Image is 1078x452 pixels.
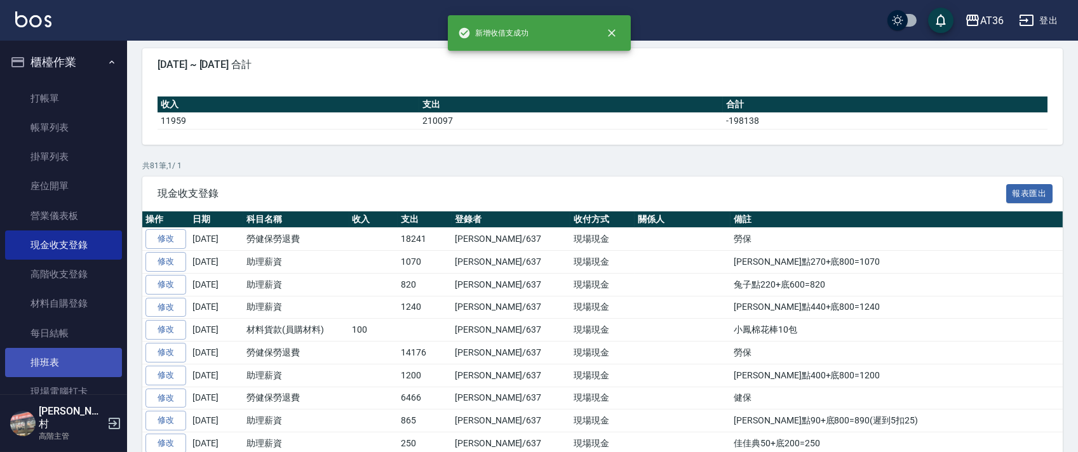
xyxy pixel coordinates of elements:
img: Person [10,411,36,436]
td: [PERSON_NAME]/637 [452,319,570,342]
th: 收入 [349,211,398,228]
th: 收入 [158,96,419,113]
td: 11959 [158,112,419,129]
a: 修改 [145,229,186,249]
td: [PERSON_NAME]/637 [452,409,570,432]
a: 修改 [145,298,186,317]
a: 修改 [145,389,186,408]
p: 高階主管 [39,430,104,442]
td: [DATE] [189,409,243,432]
td: [PERSON_NAME]/637 [452,228,570,251]
td: 210097 [419,112,723,129]
td: 勞健保勞退費 [243,387,349,409]
td: 865 [398,409,452,432]
th: 關係人 [635,211,731,228]
a: 現場電腦打卡 [5,377,122,406]
td: [PERSON_NAME]點90+底800=890(遲到5扣25) [731,409,1063,432]
a: 修改 [145,366,186,385]
td: 1200 [398,364,452,387]
td: 現場現金 [570,296,635,319]
td: [PERSON_NAME]點270+底800=1070 [731,251,1063,274]
a: 打帳單 [5,84,122,113]
td: 現場現金 [570,364,635,387]
td: 助理薪資 [243,273,349,296]
td: 18241 [398,228,452,251]
a: 高階收支登錄 [5,260,122,289]
p: 共 81 筆, 1 / 1 [142,160,1063,171]
td: [PERSON_NAME]點400+底800=1200 [731,364,1063,387]
td: 勞健保勞退費 [243,228,349,251]
th: 備註 [731,211,1063,228]
td: 1240 [398,296,452,319]
div: AT36 [980,13,1004,29]
td: 助理薪資 [243,409,349,432]
td: [DATE] [189,273,243,296]
span: 新增收借支成功 [458,27,529,39]
td: 健保 [731,387,1063,409]
td: [PERSON_NAME]/637 [452,342,570,364]
th: 登錄者 [452,211,570,228]
td: [PERSON_NAME]/637 [452,296,570,319]
td: 材料貨款(員購材料) [243,319,349,342]
th: 支出 [398,211,452,228]
a: 掛單列表 [5,142,122,171]
h5: [PERSON_NAME]村 [39,405,104,430]
th: 日期 [189,211,243,228]
span: [DATE] ~ [DATE] 合計 [158,58,1048,71]
td: [DATE] [189,251,243,274]
button: 登出 [1014,9,1063,32]
td: 現場現金 [570,273,635,296]
td: 兔子點220+底600=820 [731,273,1063,296]
button: save [928,8,953,33]
a: 修改 [145,343,186,362]
td: 助理薪資 [243,251,349,274]
a: 材料自購登錄 [5,289,122,318]
td: 小鳳棉花棒10包 [731,319,1063,342]
a: 座位開單 [5,171,122,201]
a: 每日結帳 [5,319,122,348]
td: 勞保 [731,228,1063,251]
th: 操作 [142,211,189,228]
a: 修改 [145,252,186,272]
td: 1070 [398,251,452,274]
td: [DATE] [189,296,243,319]
a: 排班表 [5,348,122,377]
button: close [598,19,626,47]
th: 收付方式 [570,211,635,228]
td: 現場現金 [570,251,635,274]
button: 櫃檯作業 [5,46,122,79]
td: -198138 [723,112,1048,129]
td: [PERSON_NAME]/637 [452,364,570,387]
a: 修改 [145,275,186,295]
td: [DATE] [189,342,243,364]
td: 助理薪資 [243,364,349,387]
td: [DATE] [189,387,243,409]
td: 現場現金 [570,409,635,432]
td: 現場現金 [570,228,635,251]
td: 勞健保勞退費 [243,342,349,364]
td: 14176 [398,342,452,364]
td: 820 [398,273,452,296]
td: 現場現金 [570,387,635,409]
td: [PERSON_NAME]點440+底800=1240 [731,296,1063,319]
td: 現場現金 [570,319,635,342]
a: 營業儀表板 [5,201,122,230]
td: [PERSON_NAME]/637 [452,251,570,274]
td: 勞保 [731,342,1063,364]
a: 帳單列表 [5,113,122,142]
td: [DATE] [189,364,243,387]
td: 100 [349,319,398,342]
td: 助理薪資 [243,296,349,319]
a: 現金收支登錄 [5,230,122,260]
a: 修改 [145,320,186,340]
td: [PERSON_NAME]/637 [452,387,570,409]
td: [PERSON_NAME]/637 [452,273,570,296]
a: 報表匯出 [1006,187,1053,199]
th: 科目名稱 [243,211,349,228]
a: 修改 [145,411,186,430]
img: Logo [15,11,51,27]
th: 合計 [723,96,1048,113]
button: 報表匯出 [1006,184,1053,204]
td: 6466 [398,387,452,409]
button: AT36 [960,8,1009,34]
